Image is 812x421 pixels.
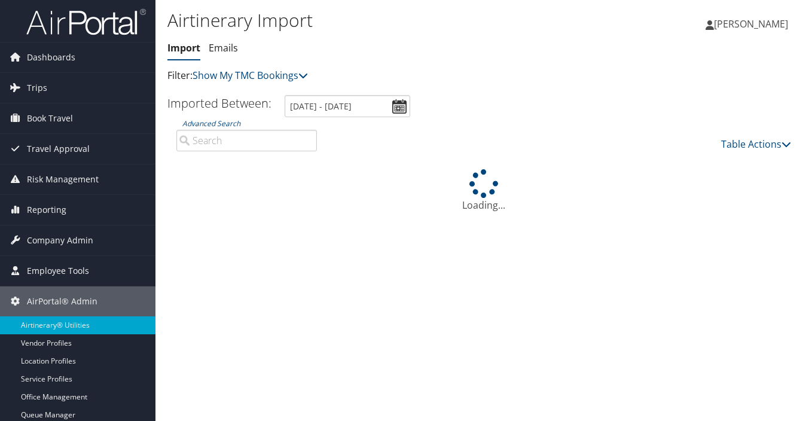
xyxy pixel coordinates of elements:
div: Loading... [167,169,800,212]
h3: Imported Between: [167,95,271,111]
span: Reporting [27,195,66,225]
a: Advanced Search [182,118,240,129]
a: [PERSON_NAME] [706,6,800,42]
span: Risk Management [27,164,99,194]
input: Advanced Search [176,130,317,151]
span: Dashboards [27,42,75,72]
h1: Airtinerary Import [167,8,589,33]
span: Employee Tools [27,256,89,286]
span: Company Admin [27,225,93,255]
span: Book Travel [27,103,73,133]
span: Travel Approval [27,134,90,164]
span: Trips [27,73,47,103]
input: [DATE] - [DATE] [285,95,410,117]
p: Filter: [167,68,589,84]
img: airportal-logo.png [26,8,146,36]
a: Emails [209,41,238,54]
a: Table Actions [721,138,791,151]
a: Import [167,41,200,54]
span: [PERSON_NAME] [714,17,788,30]
a: Show My TMC Bookings [193,69,308,82]
span: AirPortal® Admin [27,286,97,316]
